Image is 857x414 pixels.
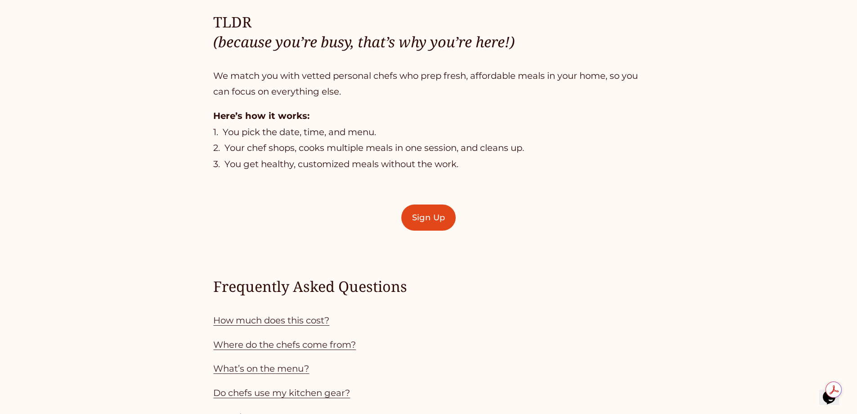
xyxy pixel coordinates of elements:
[213,108,643,173] p: 1. You pick the date, time, and menu. 2. Your chef shops, cooks multiple meals in one session, an...
[213,277,643,296] h4: Frequently Asked Questions
[213,339,356,350] a: Where do the chefs come from?
[819,378,848,405] iframe: chat widget
[213,110,310,121] strong: Here’s how it works:
[401,205,455,231] a: Sign Up
[213,68,643,100] p: We match you with vetted personal chefs who prep fresh, affordable meals in your home, so you can...
[213,32,515,51] em: (because you’re busy, that’s why you’re here!)
[213,315,329,326] a: How much does this cost?
[213,12,643,52] h4: TLDR
[213,363,309,374] a: What’s on the menu?
[213,387,350,398] a: Do chefs use my kitchen gear?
